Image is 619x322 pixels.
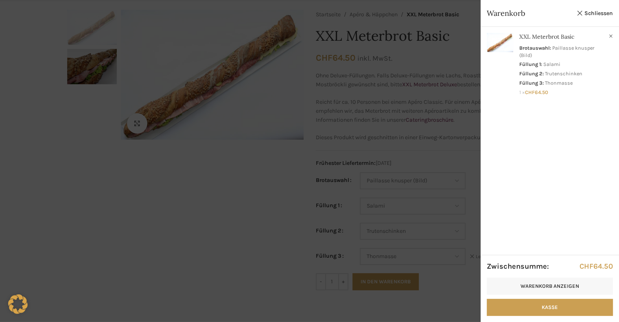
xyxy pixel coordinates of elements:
[487,299,613,316] a: Kasse
[580,262,613,271] bdi: 64.50
[487,8,572,18] span: Warenkorb
[481,27,619,99] a: Anzeigen
[576,8,613,18] a: Schliessen
[607,32,615,40] a: XXL Meterbrot Basic aus Warenkorb entfernen
[580,262,593,271] span: CHF
[487,261,549,272] strong: Zwischensumme:
[487,278,613,295] a: Warenkorb anzeigen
